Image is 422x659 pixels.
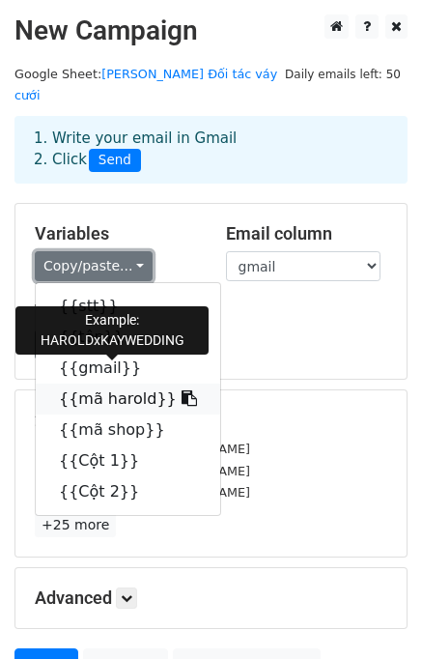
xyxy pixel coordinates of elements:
[35,251,153,281] a: Copy/paste...
[36,291,220,322] a: {{stt}}
[278,67,408,81] a: Daily emails left: 50
[36,476,220,507] a: {{Cột 2}}
[226,223,388,244] h5: Email column
[36,445,220,476] a: {{Cột 1}}
[35,442,250,456] small: [EMAIL_ADDRESS][DOMAIN_NAME]
[15,306,209,355] div: Example: HAROLDxKAYWEDDING
[14,14,408,47] h2: New Campaign
[36,353,220,384] a: {{gmail}}
[35,513,116,537] a: +25 more
[35,223,197,244] h5: Variables
[14,67,277,103] a: [PERSON_NAME] Đối tác váy cưới
[35,485,250,500] small: [EMAIL_ADDRESS][DOMAIN_NAME]
[19,128,403,172] div: 1. Write your email in Gmail 2. Click
[325,566,422,659] iframe: Chat Widget
[89,149,141,172] span: Send
[36,415,220,445] a: {{mã shop}}
[36,384,220,415] a: {{mã harold}}
[278,64,408,85] span: Daily emails left: 50
[35,587,387,609] h5: Advanced
[35,464,250,478] small: [EMAIL_ADDRESS][DOMAIN_NAME]
[14,67,277,103] small: Google Sheet:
